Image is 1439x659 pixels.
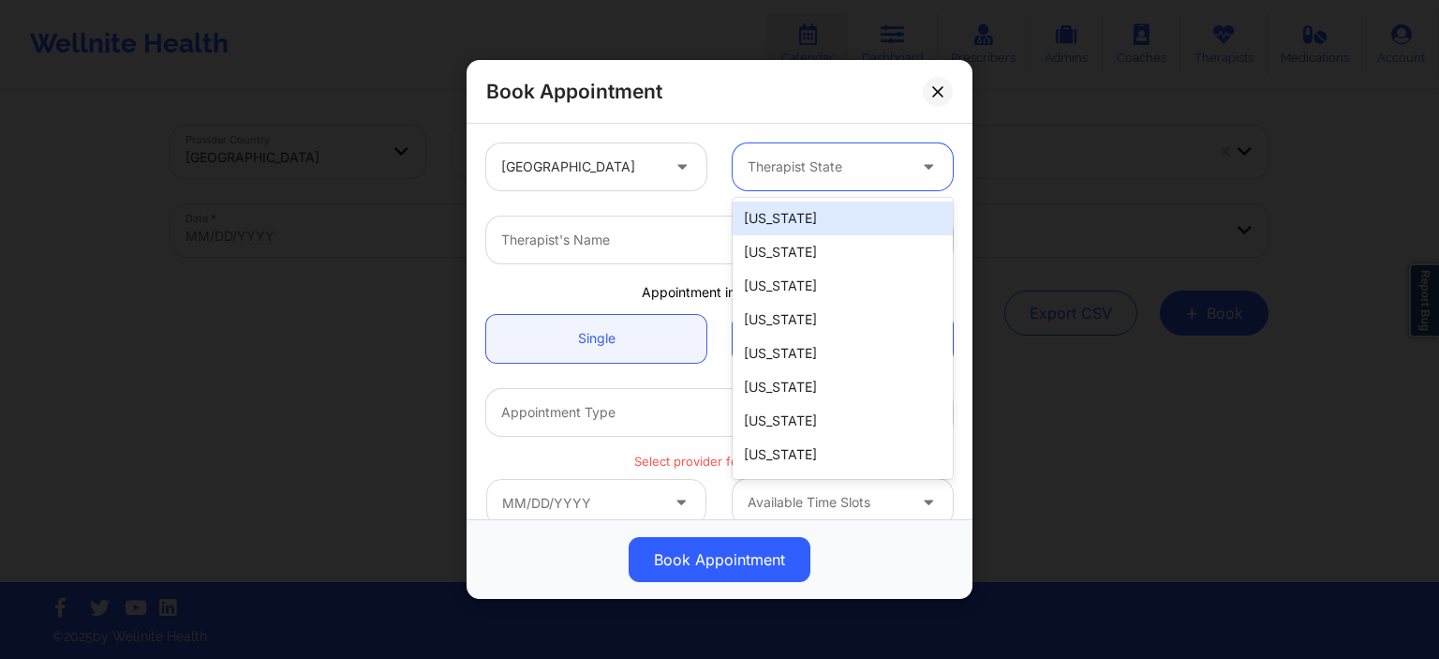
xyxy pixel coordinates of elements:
div: [US_STATE] [733,404,953,438]
input: MM/DD/YYYY [486,479,706,526]
div: Appointment information: [473,283,966,302]
p: Select provider for availability [486,452,953,470]
div: [US_STATE] [733,438,953,472]
div: [US_STATE] [733,235,953,269]
div: [US_STATE] [733,303,953,337]
button: Book Appointment [629,537,810,582]
a: Single [486,314,706,362]
div: [US_STATE] [733,370,953,404]
div: [US_STATE][GEOGRAPHIC_DATA] [733,472,953,524]
div: [GEOGRAPHIC_DATA] [501,143,660,190]
div: [US_STATE] [733,337,953,370]
div: [US_STATE] [733,202,953,235]
h2: Book Appointment [486,79,662,104]
div: [US_STATE] [733,269,953,303]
